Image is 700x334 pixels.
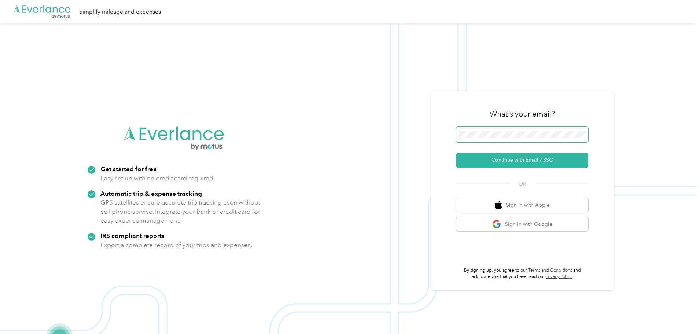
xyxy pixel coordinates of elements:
[79,7,161,16] div: Simplify mileage and expenses
[100,174,213,183] p: Easy set up with no credit card required
[456,198,588,212] button: apple logoSign in with Apple
[546,274,572,279] a: Privacy Policy
[100,241,252,250] p: Export a complete record of your trips and expenses.
[456,217,588,231] button: google logoSign in with Google
[492,220,501,229] img: google logo
[509,180,535,188] span: OR
[100,165,157,173] strong: Get started for free
[100,190,202,197] strong: Automatic trip & expense tracking
[456,153,588,168] button: Continue with Email / SSO
[490,109,555,119] h3: What's your email?
[100,232,165,239] strong: IRS compliant reports
[456,267,588,280] p: By signing up, you agree to our and acknowledge that you have read our .
[100,198,261,225] p: GPS satellites ensure accurate trip tracking even without cell phone service. Integrate your bank...
[528,268,572,273] a: Terms and Conditions
[495,201,502,210] img: apple logo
